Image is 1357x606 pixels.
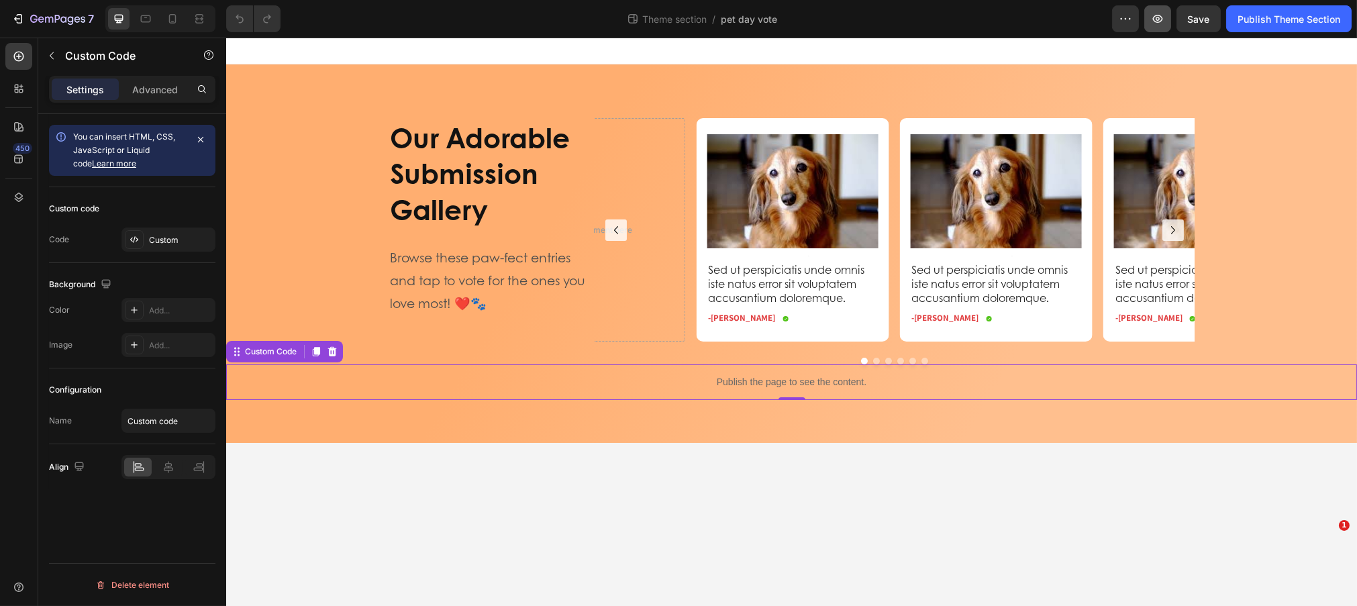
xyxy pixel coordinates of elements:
[49,415,72,427] div: Name
[379,182,401,203] button: Carousel Back Arrow
[1188,13,1210,25] span: Save
[5,5,100,32] button: 7
[49,384,101,396] div: Configuration
[635,320,642,327] button: Dot
[684,97,855,211] img: gempages_490429751039624071-16db0695-9019-450e-aff3-c675b87f0504.jpg
[49,234,69,246] div: Code
[640,12,709,26] span: Theme section
[66,83,104,97] p: Settings
[149,340,212,352] div: Add...
[49,304,70,316] div: Color
[226,38,1357,606] iframe: Design area
[685,275,752,287] p: -[PERSON_NAME]
[335,187,406,198] div: Drop element here
[92,158,136,168] a: Learn more
[685,225,854,267] p: Sed ut perspiciatis unde omnis iste natus error sit voluptatem accusantium doloremque.
[482,275,549,287] p: -[PERSON_NAME]
[49,574,215,596] button: Delete element
[721,12,777,26] span: pet day vote
[13,143,32,154] div: 450
[88,11,94,27] p: 7
[49,203,99,215] div: Custom code
[49,276,114,294] div: Background
[16,308,73,320] div: Custom Code
[149,234,212,246] div: Custom
[226,5,281,32] div: Undo/Redo
[1339,520,1350,531] span: 1
[95,577,169,593] div: Delete element
[888,97,1059,211] img: gempages_490429751039624071-16db0695-9019-450e-aff3-c675b87f0504.jpg
[683,320,690,327] button: Dot
[659,320,666,327] button: Dot
[647,320,654,327] button: Dot
[889,225,1058,267] p: Sed ut perspiciatis unde omnis iste natus error sit voluptatem accusantium doloremque.
[49,458,87,476] div: Align
[1238,12,1340,26] div: Publish Theme Section
[73,132,175,168] span: You can insert HTML, CSS, JavaScript or Liquid code
[695,320,702,327] button: Dot
[1311,540,1344,572] iframe: Intercom live chat
[936,182,958,203] button: Carousel Next Arrow
[712,12,715,26] span: /
[671,320,678,327] button: Dot
[482,225,650,267] p: Sed ut perspiciatis unde omnis iste natus error sit voluptatem accusantium doloremque.
[481,97,652,211] img: gempages_490429751039624071-16db0695-9019-450e-aff3-c675b87f0504.jpg
[1176,5,1221,32] button: Save
[132,83,178,97] p: Advanced
[1226,5,1352,32] button: Publish Theme Section
[65,48,179,64] p: Custom Code
[49,339,72,351] div: Image
[149,305,212,317] div: Add...
[889,275,956,287] p: -[PERSON_NAME]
